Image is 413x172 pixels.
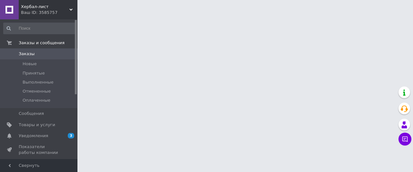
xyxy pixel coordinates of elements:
[3,23,76,34] input: Поиск
[19,144,60,156] span: Показатели работы компании
[23,88,51,94] span: Отмененные
[23,61,37,67] span: Новые
[23,79,54,85] span: Выполненные
[19,40,65,46] span: Заказы и сообщения
[21,10,77,15] div: Ваш ID: 3585757
[19,122,55,128] span: Товары и услуги
[68,133,74,138] span: 3
[21,4,69,10] span: Хербал-лист
[398,133,411,146] button: Чат с покупателем
[19,111,44,116] span: Сообщения
[19,133,48,139] span: Уведомления
[23,70,45,76] span: Принятые
[23,97,50,103] span: Оплаченные
[19,51,35,57] span: Заказы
